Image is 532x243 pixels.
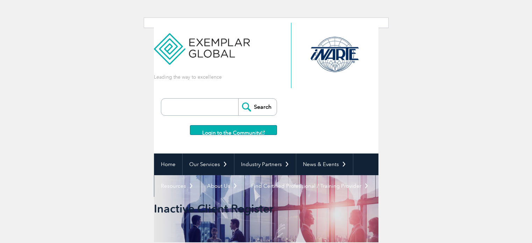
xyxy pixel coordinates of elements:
[234,153,296,175] a: Industry Partners
[154,23,250,65] img: Exemplar Global
[200,175,244,197] a: About Us
[190,125,277,135] a: Login to the Community
[154,203,311,214] h2: Inactive Client Register
[154,175,200,197] a: Resources
[238,99,277,115] input: Search
[244,175,375,197] a: Find Certified Professional / Training Provider
[154,73,222,81] p: Leading the way to excellence
[183,153,234,175] a: Our Services
[261,131,265,135] img: open_square.png
[296,153,353,175] a: News & Events
[154,153,182,175] a: Home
